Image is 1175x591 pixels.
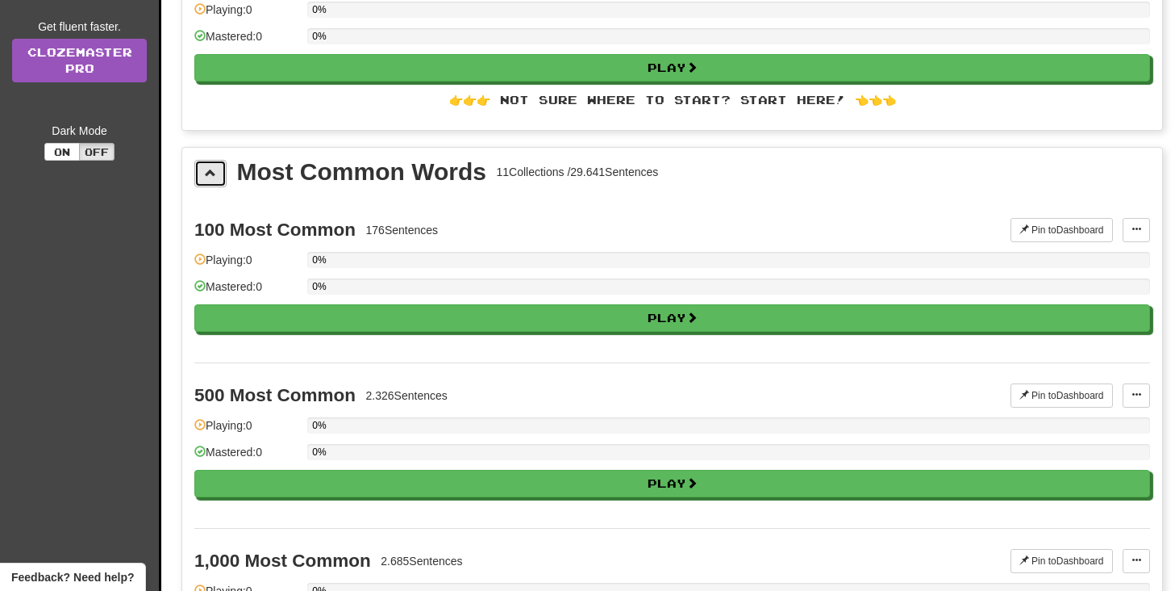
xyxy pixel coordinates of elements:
div: 176 Sentences [366,222,439,238]
div: Get fluent faster. [12,19,147,35]
div: Playing: 0 [194,2,299,28]
div: Most Common Words [237,160,486,184]
div: 11 Collections / 29.641 Sentences [496,164,658,180]
div: Dark Mode [12,123,147,139]
button: Play [194,304,1150,332]
div: Playing: 0 [194,417,299,444]
div: 100 Most Common [194,220,356,240]
div: 2.685 Sentences [381,553,462,569]
button: On [44,143,80,161]
span: Open feedback widget [11,569,134,585]
div: 2.326 Sentences [366,388,448,404]
div: Mastered: 0 [194,28,299,55]
button: Play [194,54,1150,82]
div: Playing: 0 [194,252,299,279]
div: 👉👉👉 Not sure where to start? Start here! 👈👈👈 [194,92,1150,108]
div: Mastered: 0 [194,279,299,305]
button: Off [79,143,115,161]
a: ClozemasterPro [12,39,147,82]
div: Mastered: 0 [194,444,299,471]
button: Pin toDashboard [1010,384,1113,408]
div: 500 Most Common [194,385,356,405]
button: Pin toDashboard [1010,549,1113,573]
div: 1,000 Most Common [194,551,371,571]
button: Play [194,470,1150,497]
button: Pin toDashboard [1010,218,1113,242]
